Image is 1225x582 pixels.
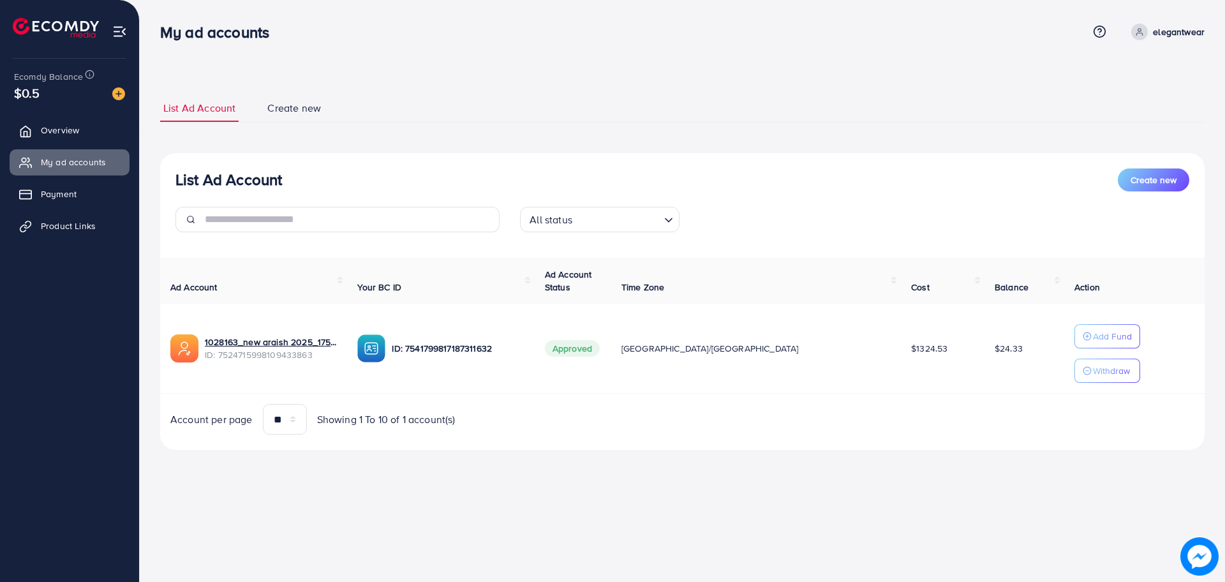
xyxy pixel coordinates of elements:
img: image [1180,537,1219,576]
span: Approved [545,340,600,357]
a: Product Links [10,213,130,239]
a: Payment [10,181,130,207]
div: <span class='underline'>1028163_new araish 2025_1751984578903</span></br>7524715998109433863 [205,336,337,362]
span: Balance [995,281,1028,294]
p: Add Fund [1093,329,1132,344]
span: Showing 1 To 10 of 1 account(s) [317,412,456,427]
span: Account per page [170,412,253,427]
span: List Ad Account [163,101,235,116]
h3: List Ad Account [175,170,282,189]
span: All status [527,211,575,229]
span: Payment [41,188,77,200]
button: Withdraw [1074,359,1140,383]
a: Overview [10,117,130,143]
p: ID: 7541799817187311632 [392,341,524,356]
h3: My ad accounts [160,23,279,41]
span: [GEOGRAPHIC_DATA]/[GEOGRAPHIC_DATA] [621,342,799,355]
img: image [112,87,125,100]
span: Action [1074,281,1100,294]
span: Create new [267,101,321,116]
span: Product Links [41,220,96,232]
p: Withdraw [1093,363,1130,378]
span: Ad Account Status [545,268,592,294]
a: 1028163_new araish 2025_1751984578903 [205,336,337,348]
span: Time Zone [621,281,664,294]
button: Add Fund [1074,324,1140,348]
a: My ad accounts [10,149,130,175]
span: Create new [1131,174,1177,186]
img: ic-ads-acc.e4c84228.svg [170,334,198,362]
span: $24.33 [995,342,1023,355]
input: Search for option [576,208,659,229]
span: Cost [911,281,930,294]
img: ic-ba-acc.ded83a64.svg [357,334,385,362]
span: Your BC ID [357,281,401,294]
button: Create new [1118,168,1189,191]
a: elegantwear [1126,24,1205,40]
span: Ad Account [170,281,218,294]
p: elegantwear [1153,24,1205,40]
span: Ecomdy Balance [14,70,83,83]
span: My ad accounts [41,156,106,168]
span: Overview [41,124,79,137]
div: Search for option [520,207,679,232]
img: menu [112,24,127,39]
span: $0.5 [14,84,40,102]
img: logo [13,18,99,38]
span: $1324.53 [911,342,947,355]
span: ID: 7524715998109433863 [205,348,337,361]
